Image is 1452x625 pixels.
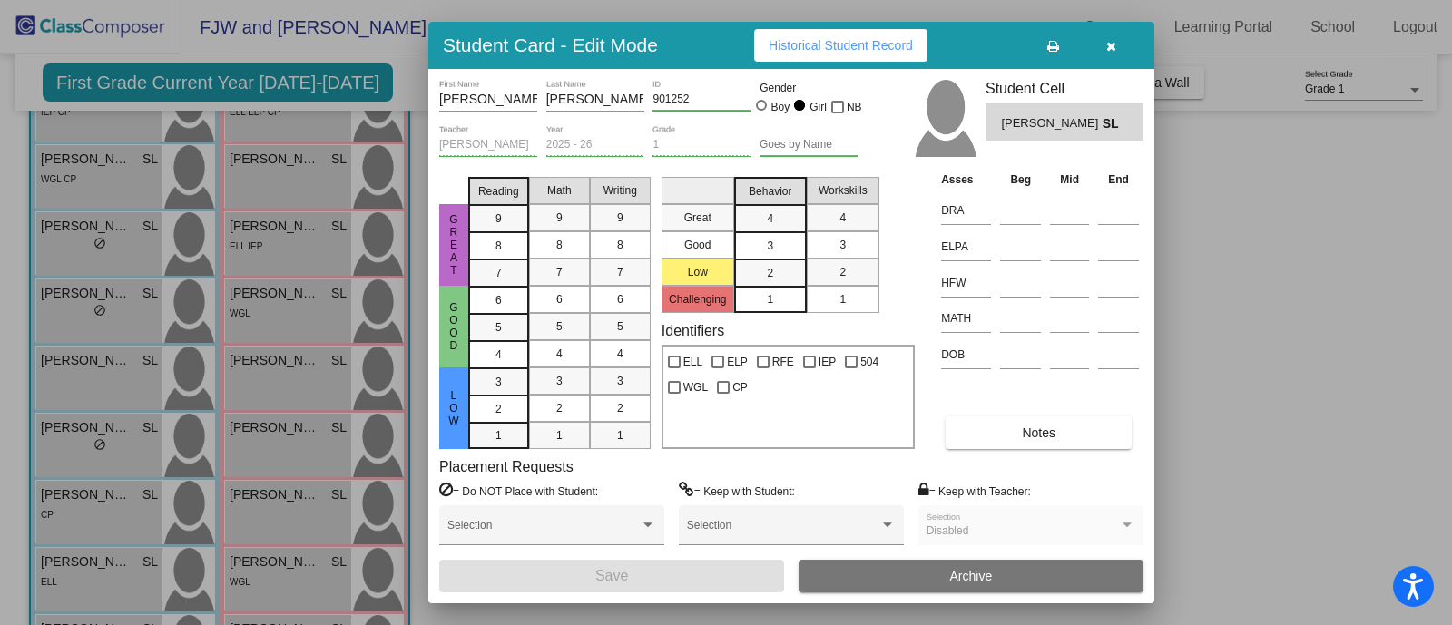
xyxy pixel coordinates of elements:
[439,458,574,475] label: Placement Requests
[683,351,702,373] span: ELL
[1094,170,1143,190] th: End
[760,139,858,151] input: goes by name
[767,238,773,254] span: 3
[446,213,462,277] span: Great
[652,139,751,151] input: grade
[839,291,846,308] span: 1
[839,237,846,253] span: 3
[617,264,623,280] span: 7
[679,482,795,500] label: = Keep with Student:
[617,373,623,389] span: 3
[439,482,598,500] label: = Do NOT Place with Student:
[683,376,708,398] span: WGL
[617,237,623,253] span: 8
[495,427,502,444] span: 1
[556,346,563,362] span: 4
[986,80,1143,97] h3: Student Cell
[478,183,519,200] span: Reading
[749,183,791,200] span: Behavior
[1045,170,1094,190] th: Mid
[617,427,623,444] span: 1
[446,301,462,352] span: Good
[732,376,748,398] span: CP
[941,233,991,260] input: assessment
[937,170,996,190] th: Asses
[839,210,846,226] span: 4
[772,351,794,373] span: RFE
[603,182,637,199] span: Writing
[495,347,502,363] span: 4
[1001,114,1102,133] span: [PERSON_NAME]
[547,182,572,199] span: Math
[443,34,658,56] h3: Student Card - Edit Mode
[439,560,784,592] button: Save
[819,182,868,199] span: Workskills
[769,38,913,53] span: Historical Student Record
[556,427,563,444] span: 1
[446,389,462,427] span: Low
[556,373,563,389] span: 3
[767,210,773,227] span: 4
[556,210,563,226] span: 9
[927,524,969,537] span: Disabled
[617,210,623,226] span: 9
[556,318,563,335] span: 5
[595,568,628,583] span: Save
[767,265,773,281] span: 2
[556,291,563,308] span: 6
[495,401,502,417] span: 2
[617,318,623,335] span: 5
[950,569,993,583] span: Archive
[556,400,563,416] span: 2
[770,99,790,115] div: Boy
[1103,114,1128,133] span: SL
[941,269,991,297] input: assessment
[546,139,644,151] input: year
[941,305,991,332] input: assessment
[495,265,502,281] span: 7
[996,170,1045,190] th: Beg
[662,322,724,339] label: Identifiers
[767,291,773,308] span: 1
[617,400,623,416] span: 2
[918,482,1031,500] label: = Keep with Teacher:
[495,319,502,336] span: 5
[727,351,748,373] span: ELP
[556,237,563,253] span: 8
[847,96,862,118] span: NB
[439,139,537,151] input: teacher
[495,210,502,227] span: 9
[495,238,502,254] span: 8
[556,264,563,280] span: 7
[495,374,502,390] span: 3
[754,29,927,62] button: Historical Student Record
[495,292,502,308] span: 6
[652,93,751,106] input: Enter ID
[799,560,1143,592] button: Archive
[809,99,827,115] div: Girl
[941,197,991,224] input: assessment
[1022,425,1055,440] span: Notes
[941,341,991,368] input: assessment
[760,80,858,96] mat-label: Gender
[839,264,846,280] span: 2
[617,346,623,362] span: 4
[946,416,1132,449] button: Notes
[617,291,623,308] span: 6
[819,351,836,373] span: IEP
[860,351,878,373] span: 504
